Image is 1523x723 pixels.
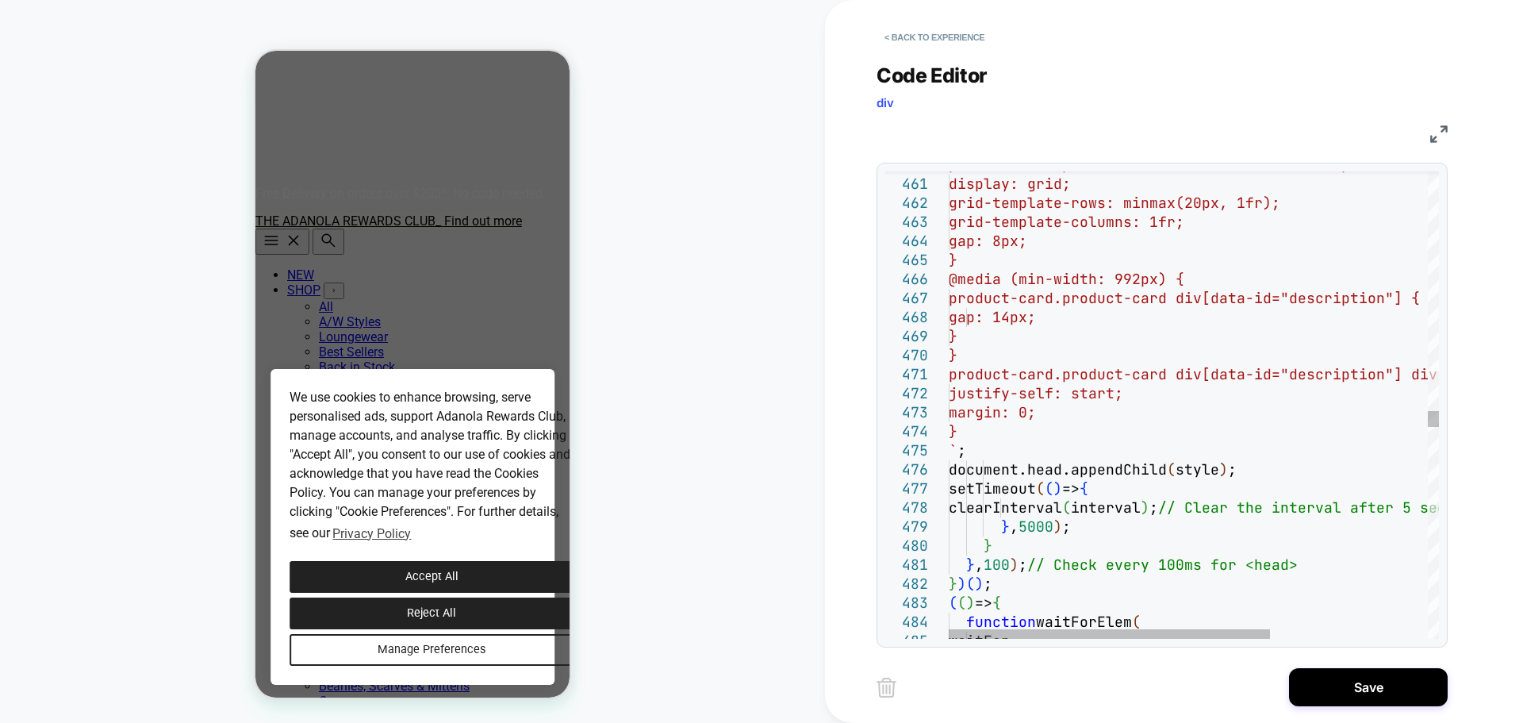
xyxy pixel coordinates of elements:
span: 100 [984,556,1010,574]
button: < Back to experience [877,25,992,50]
div: cookie bar [15,318,299,634]
span: waitForElem [1036,613,1132,631]
span: ; [984,575,992,593]
span: ) [1219,460,1228,479]
div: 467 [885,289,928,308]
span: on"] { [1368,289,1420,307]
img: fullscreen [1430,125,1448,143]
button: Reject All [34,547,318,579]
span: We use cookies to enhance browsing, serve personalised ads, support Adanola Rewards Club, manage ... [34,339,315,490]
span: ) [1053,479,1062,498]
button: Save [1289,668,1448,706]
span: } [984,536,992,555]
span: } [949,346,957,364]
span: , [1010,517,1019,536]
div: 473 [885,403,928,422]
span: => [1062,479,1080,498]
div: 479 [885,517,928,536]
div: 461 [885,175,928,194]
span: } [1001,517,1010,536]
div: 476 [885,460,928,479]
span: ) [1141,498,1149,517]
span: { [992,594,1001,612]
span: document.head.appendChild [949,460,1167,479]
span: ( [957,594,966,612]
span: product-card.product-card div[data-id="description [949,365,1385,383]
span: ) [975,575,984,593]
span: , [975,556,984,574]
span: @media (min-width: 992px) { [949,270,1184,288]
span: ( [966,575,975,593]
div: 468 [885,308,928,327]
div: 483 [885,594,928,613]
span: setTimeout [949,479,1036,498]
span: } [949,422,957,440]
span: 5000 [1019,517,1053,536]
span: } [949,251,957,269]
span: } [966,556,975,574]
span: ; [1149,498,1158,517]
div: 469 [885,327,928,346]
span: ` [949,441,957,460]
a: Privacy Policy (opens in a new tab) [75,471,158,494]
span: product-card.product-card div[data-id="descripti [949,289,1368,307]
span: } [949,575,957,593]
span: style [1176,460,1219,479]
div: 471 [885,365,928,384]
span: function [966,613,1036,631]
span: ; [1062,517,1071,536]
span: margin: 0; [949,403,1036,421]
span: { [1080,479,1088,498]
span: clearInterval [949,498,1062,517]
span: ) [957,575,966,593]
span: ; [1019,556,1027,574]
span: Code Editor [877,63,988,87]
div: 463 [885,213,928,232]
span: interval [1071,498,1141,517]
span: ) [1053,517,1062,536]
div: 472 [885,384,928,403]
span: ( [1167,460,1176,479]
span: ; [1228,460,1237,479]
div: 470 [885,346,928,365]
div: 480 [885,536,928,556]
div: 481 [885,556,928,575]
span: ( [1045,479,1053,498]
span: // Clear the interval after 5 seconds [1158,498,1481,517]
span: gap: 8px; [949,232,1027,250]
span: } [949,327,957,345]
div: 477 [885,479,928,498]
button: Manage Preferences [34,583,318,615]
div: 464 [885,232,928,251]
span: ( [1132,613,1141,631]
div: 466 [885,270,928,289]
span: // Check every 100ms for <head> [1027,556,1298,574]
span: display: grid; [949,175,1071,193]
span: ( [1036,479,1045,498]
span: => [975,594,992,612]
div: 478 [885,498,928,517]
div: 475 [885,441,928,460]
div: 484 [885,613,928,632]
div: 482 [885,575,928,594]
button: Accept All [34,510,318,542]
span: justify-self: start; [949,384,1123,402]
span: grid-template-columns: 1fr; [949,213,1184,231]
span: gap: 14px; [949,308,1036,326]
div: 462 [885,194,928,213]
div: 474 [885,422,928,441]
span: ) [1010,556,1019,574]
span: ( [1062,498,1071,517]
img: delete [877,678,896,698]
span: grid-template-rows: minmax(20px, 1fr); [949,194,1280,212]
div: 465 [885,251,928,270]
span: ; [957,441,966,460]
span: div [877,95,894,110]
span: ( [949,594,957,612]
div: 485 [885,632,928,651]
span: ) [966,594,975,612]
